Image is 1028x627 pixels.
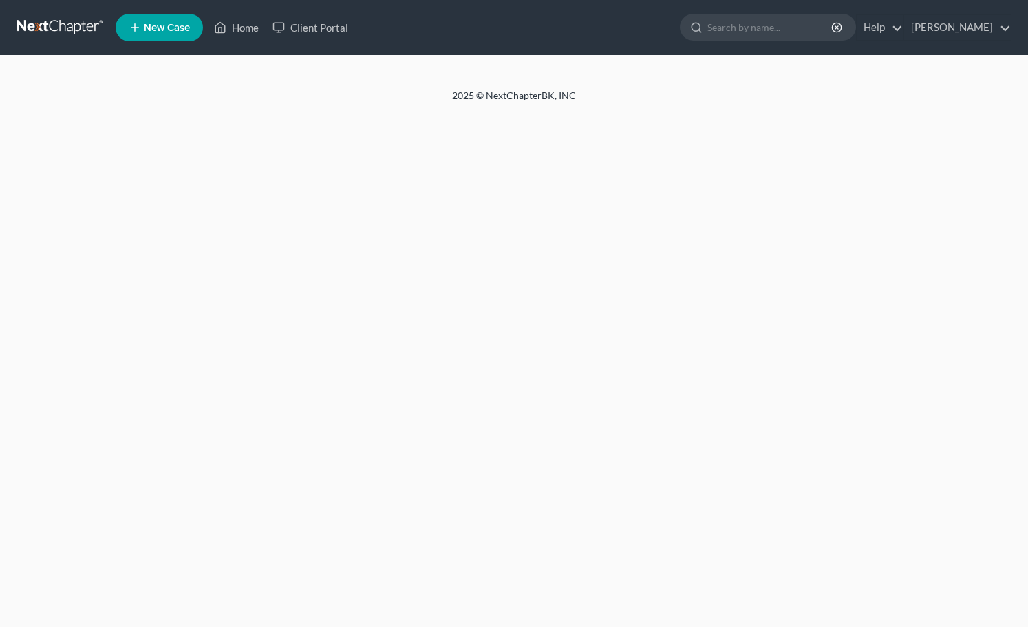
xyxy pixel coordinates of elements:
a: Help [857,15,903,40]
a: Client Portal [266,15,355,40]
input: Search by name... [707,14,833,40]
span: New Case [144,23,190,33]
a: [PERSON_NAME] [904,15,1011,40]
div: 2025 © NextChapterBK, INC [122,89,906,113]
a: Home [207,15,266,40]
